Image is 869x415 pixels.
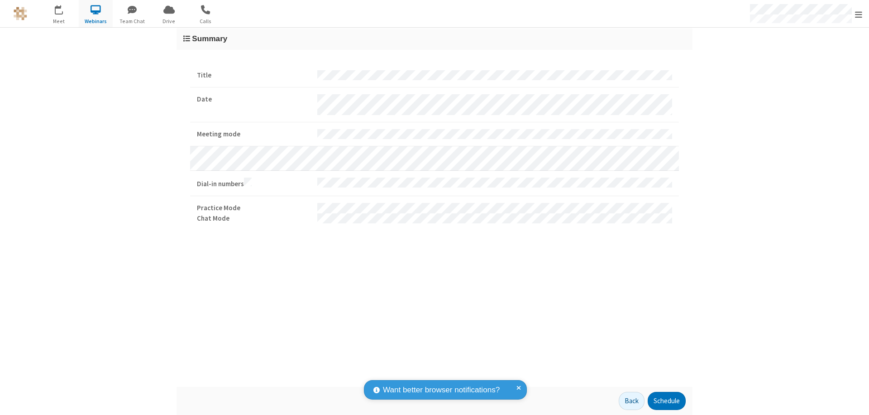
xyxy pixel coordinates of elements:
button: Schedule [648,392,686,410]
iframe: Chat [846,391,862,409]
span: Summary [192,34,227,43]
strong: Title [197,70,310,81]
span: Drive [152,17,186,25]
strong: Meeting mode [197,129,310,140]
button: Back [619,392,645,410]
div: 6 [61,5,67,12]
strong: Chat Mode [197,213,310,224]
span: Team Chat [115,17,149,25]
strong: Practice Mode [197,203,310,213]
strong: Date [197,94,310,105]
span: Meet [42,17,76,25]
img: QA Selenium DO NOT DELETE OR CHANGE [14,7,27,20]
span: Calls [189,17,223,25]
span: Want better browser notifications? [383,384,500,396]
span: Webinars [79,17,113,25]
strong: Dial-in numbers [197,178,310,189]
